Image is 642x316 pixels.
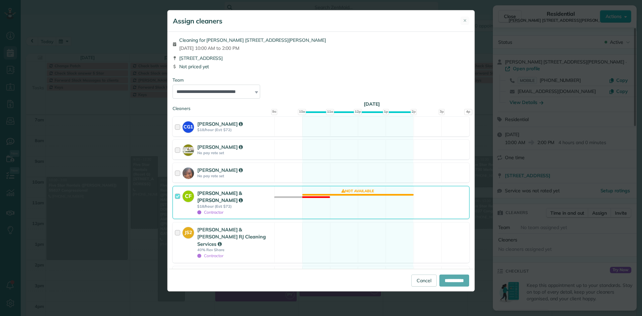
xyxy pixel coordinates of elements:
div: Not priced yet [173,63,469,70]
a: Cancel [411,275,437,287]
strong: $18/hour (Est: $72) [197,204,272,209]
strong: [PERSON_NAME] & [PERSON_NAME] [197,190,243,203]
div: Team [173,77,469,83]
span: [DATE] 10:00 AM to 2:00 PM [179,45,326,51]
div: [STREET_ADDRESS] [173,55,469,62]
strong: $18/hour (Est: $72) [197,127,272,132]
strong: CF [183,191,194,200]
div: Cleaners [173,105,469,107]
strong: No pay rate set [197,174,272,178]
span: Contractor [197,210,223,215]
span: ✕ [463,17,467,24]
strong: [PERSON_NAME] [197,167,243,173]
strong: [PERSON_NAME] & [PERSON_NAME] RJ Cleaning Services [197,226,266,247]
strong: [PERSON_NAME] [197,144,243,150]
strong: [PERSON_NAME] [197,121,243,127]
strong: CG1 [183,121,194,130]
strong: 40% Rev Share [197,247,272,252]
h5: Assign cleaners [173,16,222,26]
span: Cleaning for [PERSON_NAME] [STREET_ADDRESS][PERSON_NAME] [179,37,326,43]
strong: JS2 [183,227,194,236]
span: Contractor [197,253,223,258]
strong: No pay rate set [197,150,272,155]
